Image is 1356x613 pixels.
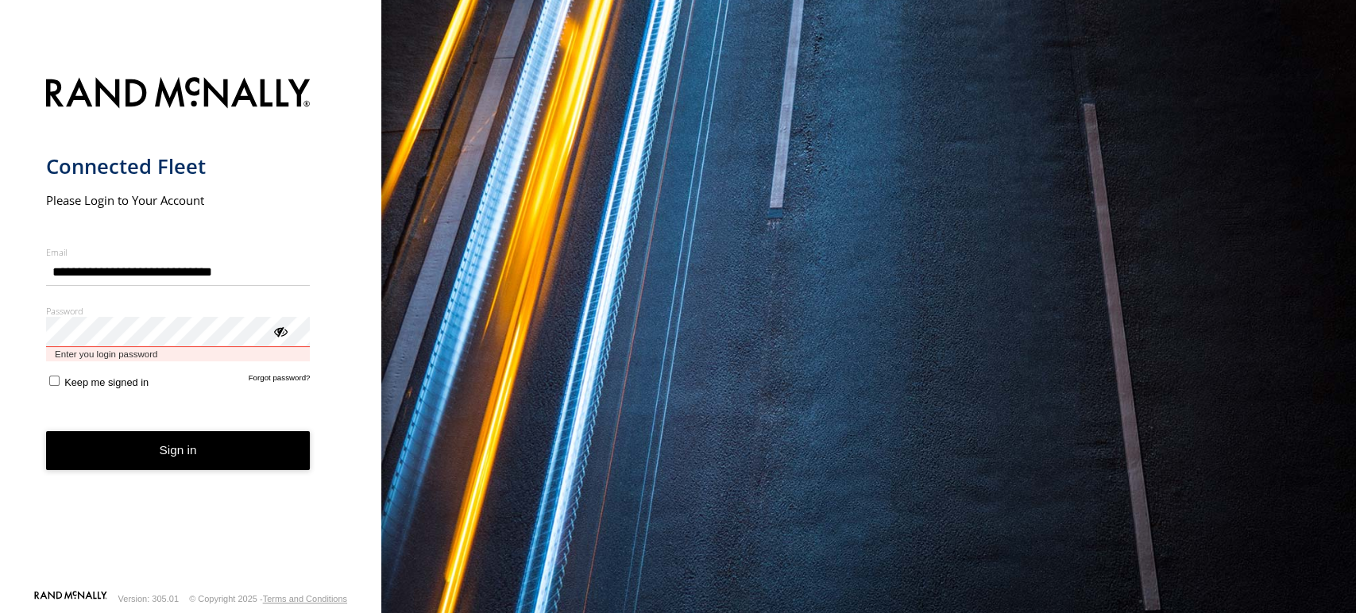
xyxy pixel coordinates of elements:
[46,246,311,258] label: Email
[46,431,311,470] button: Sign in
[263,594,347,603] a: Terms and Conditions
[46,67,336,589] form: main
[34,591,107,607] a: Visit our Website
[118,594,179,603] div: Version: 305.01
[46,153,311,179] h1: Connected Fleet
[64,376,149,388] span: Keep me signed in
[189,594,347,603] div: © Copyright 2025 -
[272,322,288,338] div: ViewPassword
[249,373,311,388] a: Forgot password?
[46,305,311,317] label: Password
[49,376,60,386] input: Keep me signed in
[46,192,311,208] h2: Please Login to Your Account
[46,347,311,362] span: Enter you login password
[46,74,311,114] img: Rand McNally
